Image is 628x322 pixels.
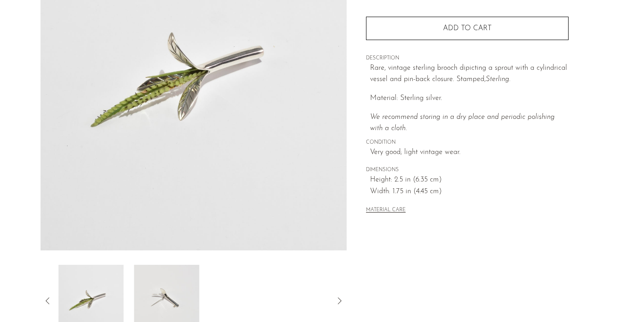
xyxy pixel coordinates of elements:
span: DIMENSIONS [366,166,569,174]
p: Material: Sterling silver. [370,93,569,104]
span: Height: 2.5 in (6.35 cm) [370,174,569,186]
i: We recommend storing in a dry place and periodic polishing with a cloth. [370,113,555,132]
span: DESCRIPTION [366,54,569,63]
span: Add to cart [443,25,492,32]
em: Sterling. [486,76,511,83]
button: Add to cart [366,17,569,40]
span: Very good; light vintage wear. [370,147,569,159]
button: MATERIAL CARE [366,207,406,214]
span: CONDITION [366,139,569,147]
p: Rare, vintage sterling brooch dipicting a sprout with a cylindrical vessel and pin-back closure. ... [370,63,569,86]
span: Width: 1.75 in (4.45 cm) [370,186,569,198]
